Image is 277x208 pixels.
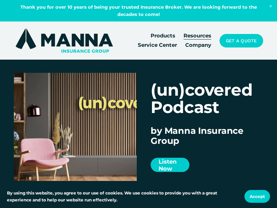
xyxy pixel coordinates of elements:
[151,31,175,41] a: folder dropdown
[220,34,263,47] a: Get a Quote
[151,81,263,115] h1: (un)covered Podcast
[151,32,175,40] span: Products
[7,190,238,203] p: By using this website, you agree to our use of cookies. We use cookies to provide you with a grea...
[184,32,211,40] span: Resources
[151,158,189,172] a: Listen Now
[151,125,263,146] h3: by Manna Insurance Group
[138,41,177,50] a: Service Center
[184,31,211,41] a: folder dropdown
[250,194,265,199] span: Accept
[244,190,270,203] button: Accept
[185,41,211,50] a: Company
[14,27,115,54] img: Manna Insurance Group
